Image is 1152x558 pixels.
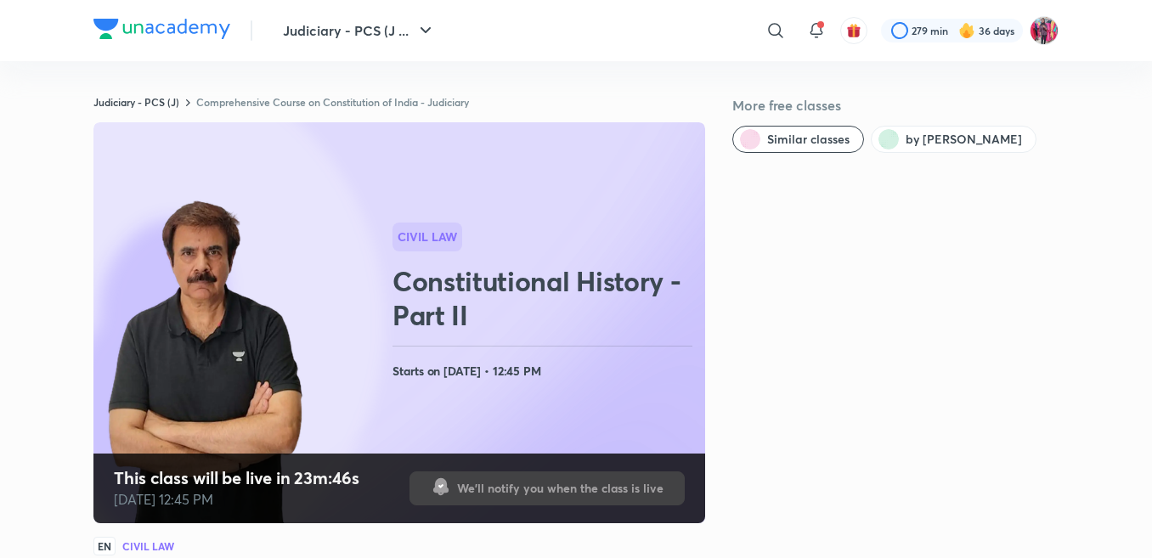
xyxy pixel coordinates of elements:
img: Company Logo [93,19,230,39]
img: Archita Mittal [1030,16,1059,45]
h5: More free classes [732,95,1059,116]
h2: Constitutional History - Part II [392,264,698,332]
button: Similar classes [732,126,864,153]
p: [DATE] 12:45 PM [114,489,359,510]
button: avatar [840,17,867,44]
a: Company Logo [93,19,230,43]
h4: Civil Law [122,541,173,551]
h4: This class will be live in 23m:46s [114,467,359,489]
a: Comprehensive Course on Constitution of India - Judiciary [196,95,469,109]
span: by Anil Khanna [906,131,1022,148]
span: We'll notify you when the class is live [457,480,664,497]
h4: Starts on [DATE] • 12:45 PM [392,360,698,382]
button: by Anil Khanna [871,126,1036,153]
button: Judiciary - PCS (J ... [273,14,446,48]
img: streak [958,22,975,39]
span: EN [93,537,116,555]
span: Similar classes [767,131,850,148]
img: avatar [846,23,861,38]
button: We'll notify you when the class is live [409,471,685,505]
a: Judiciary - PCS (J) [93,95,179,109]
